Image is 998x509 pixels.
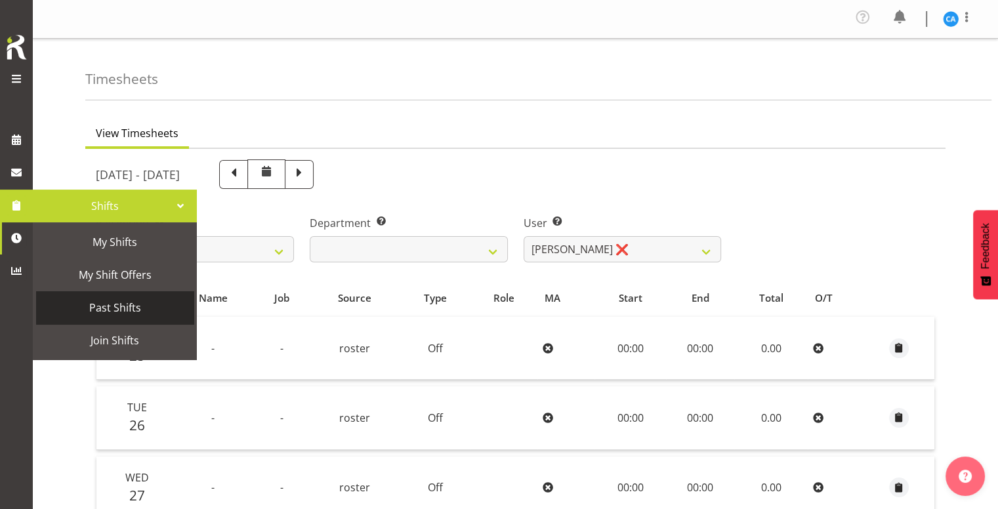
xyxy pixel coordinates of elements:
[339,480,370,495] span: roster
[742,291,800,306] div: Total
[125,470,149,485] span: Wed
[674,291,727,306] div: End
[339,411,370,425] span: roster
[180,291,247,306] div: Name
[85,71,158,87] h4: Timesheets
[734,386,807,449] td: 0.00
[400,386,470,449] td: Off
[666,386,734,449] td: 00:00
[478,291,530,306] div: Role
[317,291,392,306] div: Source
[129,416,145,434] span: 26
[310,215,508,231] label: Department
[594,317,666,380] td: 00:00
[39,196,171,216] span: Shifts
[43,298,187,317] span: Past Shifts
[943,11,959,27] img: caleb-armstrong11852.jpg
[734,317,807,380] td: 0.00
[339,341,370,356] span: roster
[211,341,215,356] span: -
[129,486,145,504] span: 27
[36,226,194,258] a: My Shifts
[524,215,722,231] label: User
[36,324,194,357] a: Join Shifts
[43,265,187,285] span: My Shift Offers
[261,291,302,306] div: Job
[545,291,587,306] div: MA
[980,223,991,269] span: Feedback
[36,258,194,291] a: My Shift Offers
[96,167,180,182] h5: [DATE] - [DATE]
[36,291,194,324] a: Past Shifts
[407,291,463,306] div: Type
[33,190,197,222] a: Shifts
[594,386,666,449] td: 00:00
[400,317,470,380] td: Off
[959,470,972,483] img: help-xxl-2.png
[280,411,283,425] span: -
[43,331,187,350] span: Join Shifts
[280,480,283,495] span: -
[127,400,147,415] span: Tue
[815,291,861,306] div: O/T
[280,341,283,356] span: -
[973,210,998,299] button: Feedback - Show survey
[96,125,178,141] span: View Timesheets
[666,317,734,380] td: 00:00
[3,33,30,62] img: Rosterit icon logo
[211,411,215,425] span: -
[602,291,659,306] div: Start
[211,480,215,495] span: -
[43,232,187,252] span: My Shifts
